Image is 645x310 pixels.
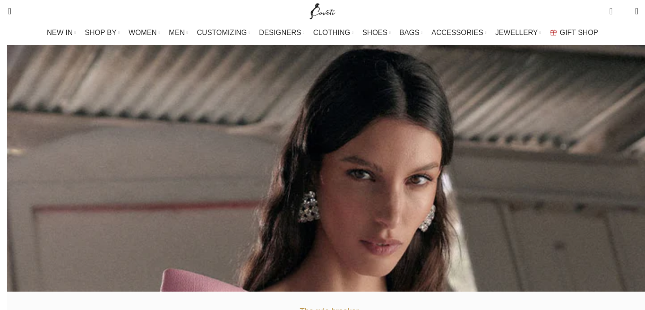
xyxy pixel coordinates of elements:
[550,24,598,42] a: GIFT SHOP
[85,24,120,42] a: SHOP BY
[259,24,304,42] a: DESIGNERS
[47,28,73,37] span: NEW IN
[2,24,643,42] div: Main navigation
[308,7,338,14] a: Site logo
[259,28,301,37] span: DESIGNERS
[47,24,76,42] a: NEW IN
[362,24,391,42] a: SHOES
[550,30,557,35] img: GiftBag
[197,24,250,42] a: CUSTOMIZING
[560,28,598,37] span: GIFT SHOP
[400,24,422,42] a: BAGS
[431,28,483,37] span: ACCESSORIES
[313,24,353,42] a: CLOTHING
[197,28,247,37] span: CUSTOMIZING
[169,24,188,42] a: MEN
[495,24,541,42] a: JEWELLERY
[619,2,628,20] div: My Wishlist
[2,2,11,20] a: Search
[313,28,350,37] span: CLOTHING
[362,28,387,37] span: SHOES
[129,28,157,37] span: WOMEN
[431,24,486,42] a: ACCESSORIES
[605,2,617,20] a: 0
[495,28,538,37] span: JEWELLERY
[610,4,617,11] span: 0
[129,24,160,42] a: WOMEN
[169,28,185,37] span: MEN
[400,28,419,37] span: BAGS
[621,9,628,16] span: 0
[85,28,116,37] span: SHOP BY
